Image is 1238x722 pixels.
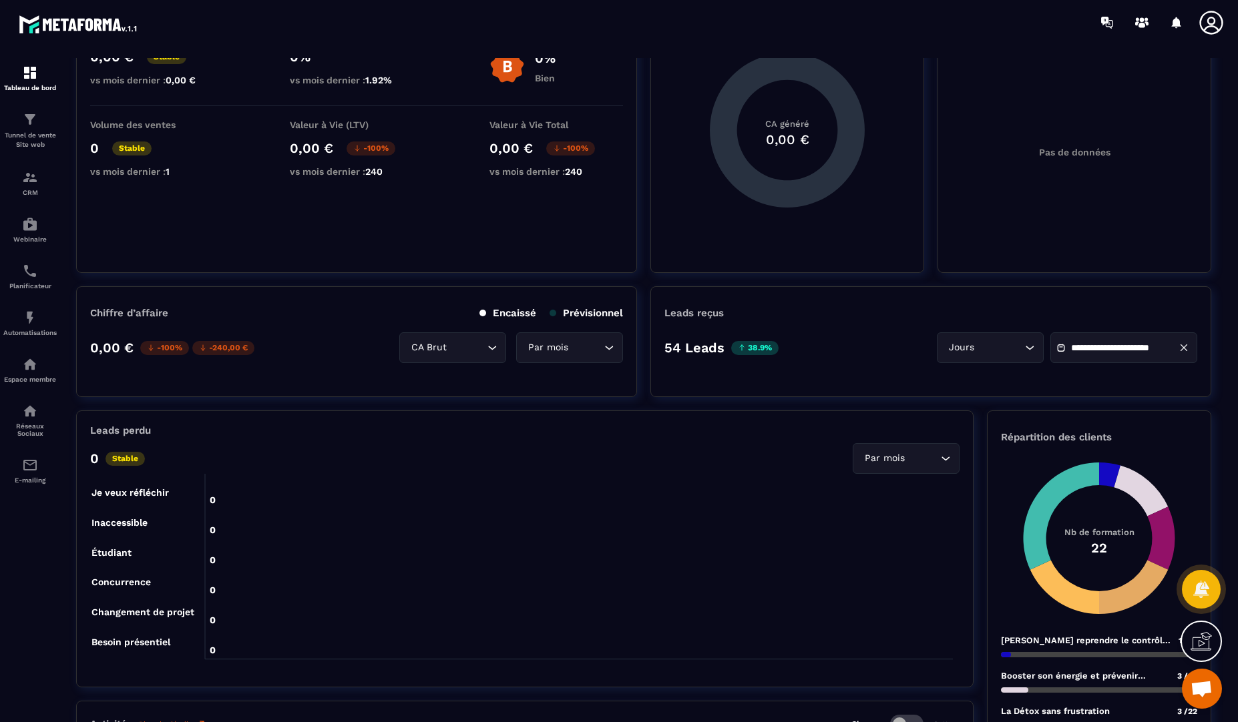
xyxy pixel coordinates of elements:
[91,487,169,498] tspan: Je veux réfléchir
[3,84,57,91] p: Tableau de bord
[1001,706,1110,716] p: La Détox sans frustration
[90,424,151,436] p: Leads perdu
[731,341,779,355] p: 38.9%
[408,340,449,355] span: CA Brut
[22,216,38,232] img: automations
[3,329,57,336] p: Automatisations
[19,12,139,36] img: logo
[489,49,525,84] img: b-badge-o.b3b20ee6.svg
[1177,671,1197,681] span: 3 /22
[22,263,38,279] img: scheduler
[90,140,99,156] p: 0
[3,300,57,346] a: automationsautomationsAutomatisations
[3,131,57,149] p: Tunnel de vente Site web
[91,607,194,618] tspan: Changement de projet
[3,206,57,253] a: automationsautomationsWebinaire
[166,75,196,85] span: 0,00 €
[664,307,724,319] p: Leads reçus
[1182,669,1222,709] a: Ouvrir le chat
[977,340,1022,355] input: Search for option
[3,393,57,447] a: social-networksocial-networkRéseaux Sociaux
[3,189,57,196] p: CRM
[91,577,151,587] tspan: Concurrence
[347,141,395,155] p: -100%
[90,166,224,177] p: vs mois dernier :
[90,340,134,356] p: 0,00 €
[3,422,57,437] p: Réseaux Sociaux
[22,356,38,372] img: automations
[90,119,224,130] p: Volume des ventes
[3,282,57,290] p: Planificateur
[91,637,171,647] tspan: Besoin présentiel
[3,55,57,101] a: formationformationTableau de bord
[106,452,145,466] p: Stable
[449,340,484,355] input: Search for option
[22,111,38,127] img: formation
[489,166,623,177] p: vs mois dernier :
[22,403,38,419] img: social-network
[290,140,333,156] p: 0,00 €
[1177,707,1197,716] span: 3 /22
[525,340,571,355] span: Par mois
[565,166,582,177] span: 240
[3,346,57,393] a: automationsautomationsEspace membre
[571,340,601,355] input: Search for option
[90,75,224,85] p: vs mois dernier :
[546,141,595,155] p: -100%
[22,310,38,326] img: automations
[22,457,38,473] img: email
[3,236,57,243] p: Webinaire
[3,101,57,159] a: formationformationTunnel de vente Site web
[937,332,1044,363] div: Search for option
[535,73,556,83] p: Bien
[1039,147,1110,157] p: Pas de données
[1179,636,1197,645] span: 1 /22
[166,166,170,177] span: 1
[3,376,57,383] p: Espace membre
[290,166,423,177] p: vs mois dernier :
[1001,635,1172,645] p: [PERSON_NAME] reprendre le contrôle et en finir avec les fringales
[664,340,725,356] p: 54 Leads
[489,119,623,130] p: Valeur à Vie Total
[91,517,148,528] tspan: Inaccessible
[3,447,57,494] a: emailemailE-mailing
[853,443,960,474] div: Search for option
[140,341,189,355] p: -100%
[290,75,423,85] p: vs mois dernier :
[22,169,38,186] img: formation
[550,307,623,319] p: Prévisionnel
[516,332,623,363] div: Search for option
[535,50,556,66] p: 0%
[489,140,533,156] p: 0,00 €
[112,141,152,155] p: Stable
[90,450,99,466] p: 0
[91,547,132,558] tspan: Étudiant
[365,166,383,177] span: 240
[90,307,168,319] p: Chiffre d’affaire
[192,341,254,355] p: -240,00 €
[1001,671,1171,681] p: Booster son énergie et prévenir l'épuisement
[22,65,38,81] img: formation
[3,253,57,300] a: schedulerschedulerPlanificateur
[290,119,423,130] p: Valeur à Vie (LTV)
[946,340,977,355] span: Jours
[3,476,57,484] p: E-mailing
[3,159,57,206] a: formationformationCRM
[399,332,506,363] div: Search for option
[907,451,938,466] input: Search for option
[365,75,392,85] span: 1.92%
[861,451,907,466] span: Par mois
[479,307,536,319] p: Encaissé
[1001,431,1197,443] p: Répartition des clients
